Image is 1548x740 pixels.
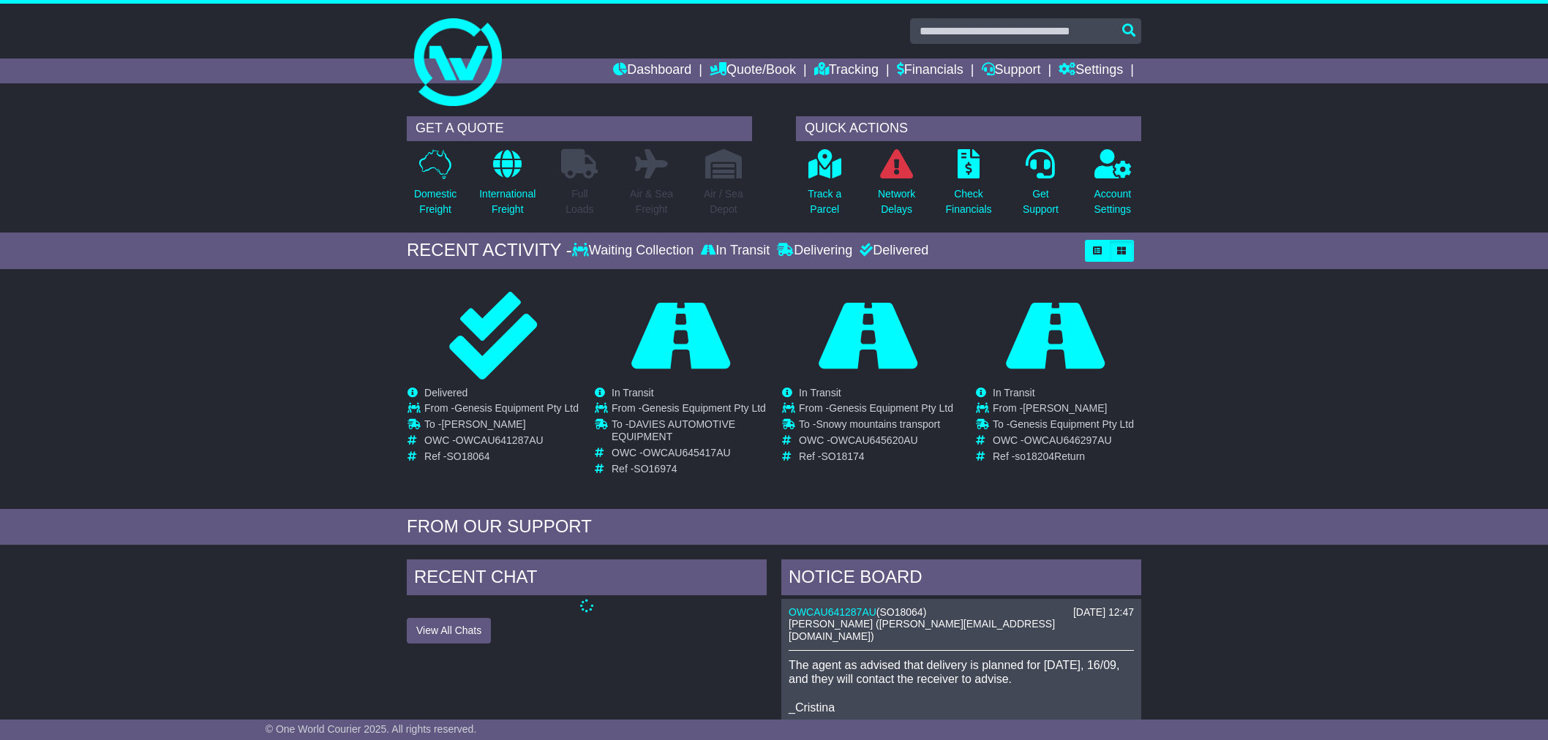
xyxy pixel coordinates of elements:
a: NetworkDelays [877,148,916,225]
a: Quote/Book [710,58,796,83]
td: Ref - [993,450,1134,463]
td: OWC - [799,434,953,450]
div: Waiting Collection [572,243,697,259]
span: OWCAU645417AU [643,447,731,458]
a: CheckFinancials [945,148,993,225]
div: NOTICE BOARD [781,559,1141,599]
span: OWCAU646297AU [1024,434,1112,446]
span: [PERSON_NAME] [441,418,525,430]
div: Delivering [773,243,856,259]
span: [PERSON_NAME] [1023,402,1107,414]
span: Genesis Equipment Pty Ltd [829,402,953,414]
a: Track aParcel [807,148,842,225]
a: Tracking [814,58,879,83]
td: From - [799,402,953,418]
span: SO18064 [880,606,923,618]
span: Genesis Equipment Pty Ltd [642,402,766,414]
div: FROM OUR SUPPORT [407,516,1141,537]
td: Ref - [799,450,953,463]
td: From - [424,402,579,418]
td: OWC - [424,434,579,450]
a: InternationalFreight [478,148,536,225]
a: Financials [897,58,963,83]
p: Air / Sea Depot [704,186,743,217]
span: In Transit [799,387,841,399]
span: SO16974 [634,463,677,475]
td: OWC - [993,434,1134,450]
div: QUICK ACTIONS [796,116,1141,141]
a: GetSupport [1022,148,1059,225]
span: Snowy mountains transport [816,418,940,430]
p: Network Delays [878,186,915,217]
div: GET A QUOTE [407,116,752,141]
span: © One World Courier 2025. All rights reserved. [266,723,477,735]
button: View All Chats [407,618,491,643]
a: Support [982,58,1041,83]
td: To - [424,418,579,434]
a: DomesticFreight [413,148,457,225]
td: To - [612,418,766,447]
div: [DATE] 12:47 [1073,606,1134,619]
td: Ref - [424,450,579,463]
td: From - [993,402,1134,418]
td: To - [799,418,953,434]
span: In Transit [993,387,1035,399]
p: International Freight [479,186,536,217]
div: ( ) [789,606,1134,619]
span: OWCAU645620AU [830,434,918,446]
p: Full Loads [561,186,598,217]
td: OWC - [612,447,766,463]
p: Air & Sea Freight [630,186,673,217]
span: In Transit [612,387,654,399]
span: [PERSON_NAME] ([PERSON_NAME][EMAIL_ADDRESS][DOMAIN_NAME]) [789,618,1055,642]
a: OWCAU641287AU [789,606,876,618]
span: OWCAU641287AU [456,434,544,446]
span: Genesis Equipment Pty Ltd [1010,418,1134,430]
p: Get Support [1023,186,1059,217]
a: Dashboard [613,58,691,83]
span: SO18064 [446,450,489,462]
td: Ref - [612,463,766,475]
div: In Transit [697,243,773,259]
a: AccountSettings [1094,148,1132,225]
div: RECENT ACTIVITY - [407,240,572,261]
td: To - [993,418,1134,434]
span: Genesis Equipment Pty Ltd [454,402,579,414]
span: so18204Return [1015,450,1085,462]
span: SO18174 [821,450,864,462]
span: DAVIES AUTOMOTIVE EQUIPMENT [612,418,735,442]
div: RECENT CHAT [407,559,767,599]
span: Delivered [424,387,467,399]
p: Check Financials [946,186,992,217]
a: Settings [1059,58,1123,83]
p: The agent as advised that delivery is planned for [DATE], 16/09, and they will contact the receiv... [789,658,1134,714]
p: Track a Parcel [808,186,841,217]
p: Account Settings [1094,186,1132,217]
td: From - [612,402,766,418]
p: Domestic Freight [414,186,456,217]
div: Delivered [856,243,928,259]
